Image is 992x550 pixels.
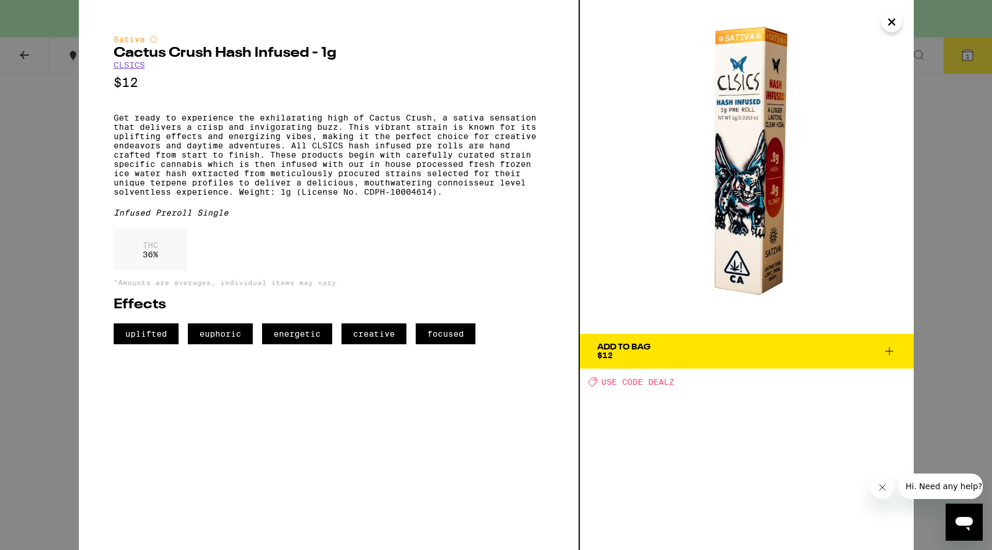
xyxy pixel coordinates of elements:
span: energetic [262,323,332,344]
span: $12 [597,351,613,360]
p: *Amounts are averages, individual items may vary. [114,279,544,286]
p: THC [143,241,158,250]
p: $12 [114,75,544,90]
p: Get ready to experience the exhilarating high of Cactus Crush, a sativa sensation that delivers a... [114,113,544,196]
div: Sativa [114,35,544,44]
a: CLSICS [114,60,145,70]
h2: Cactus Crush Hash Infused - 1g [114,46,544,60]
iframe: Button to launch messaging window [946,504,983,541]
span: euphoric [188,323,253,344]
img: sativaColor.svg [149,35,158,44]
span: focused [416,323,475,344]
button: Add To Bag$12 [580,334,914,369]
div: Infused Preroll Single [114,208,544,217]
span: USE CODE DEALZ [601,377,674,387]
iframe: Close message [871,476,894,499]
h2: Effects [114,298,544,312]
span: uplifted [114,323,179,344]
div: 36 % [114,229,187,271]
div: Add To Bag [597,343,651,351]
iframe: Message from company [899,473,983,499]
button: Close [881,12,902,32]
span: creative [341,323,406,344]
